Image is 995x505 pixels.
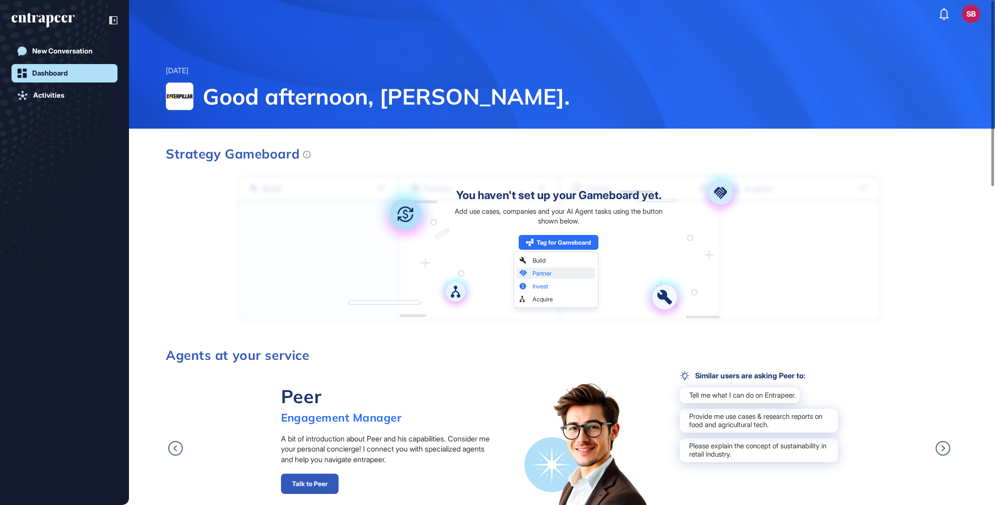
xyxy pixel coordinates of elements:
[12,13,75,28] div: entrapeer-logo
[281,434,496,464] div: A bit of introduction about Peer and his capabilities. Consider me your personal concierge! I con...
[12,86,117,105] a: Activities
[166,147,310,160] div: Strategy Gameboard
[166,349,953,362] h3: Agents at your service
[437,273,474,311] img: acquire.a709dd9a.svg
[375,184,436,245] img: invest.bd05944b.svg
[33,91,64,100] div: Activities
[166,83,193,110] img: Caterpillar-logo
[450,206,667,226] div: Add use cases, companies and your AI Agent tasks using the button shown below.
[680,438,838,462] div: Please explain the concept of sustainability in retail industry.
[281,385,402,408] div: Peer
[697,170,743,216] img: partner.aac698ea.svg
[32,69,68,77] div: Dashboard
[32,47,93,55] div: New Conversation
[166,65,188,77] div: [DATE]
[12,42,117,60] a: New Conversation
[680,371,805,380] div: Similar users are asking Peer to:
[12,64,117,82] a: Dashboard
[680,388,800,403] div: Tell me what I can do on Entrapeer.
[456,190,661,201] div: You haven't set up your Gameboard yet.
[962,5,980,23] button: SB
[203,82,958,110] span: Good afternoon, [PERSON_NAME].
[281,411,402,424] div: Engagement Manager
[680,409,838,433] div: Provide me use cases & research reports on food and agricultural tech.
[281,474,339,494] a: Talk to Peer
